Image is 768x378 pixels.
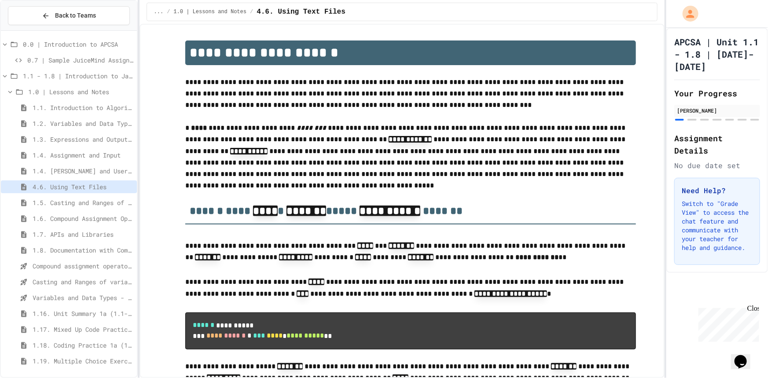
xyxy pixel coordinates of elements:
span: / [167,8,170,15]
span: 1.1 - 1.8 | Introduction to Java [23,71,133,81]
span: 1.0 | Lessons and Notes [173,8,246,15]
span: 1.8. Documentation with Comments and Preconditions [33,246,133,255]
div: Chat with us now!Close [4,4,61,56]
span: 1.1. Introduction to Algorithms, Programming, and Compilers [33,103,133,112]
span: 0.0 | Introduction to APCSA [23,40,133,49]
h2: Your Progress [674,87,760,99]
span: 1.4. Assignment and Input [33,150,133,160]
span: Compound assignment operators - Quiz [33,261,133,271]
span: 1.2. Variables and Data Types [33,119,133,128]
span: 1.19. Multiple Choice Exercises for Unit 1a (1.1-1.6) [33,356,133,366]
span: Casting and Ranges of variables - Quiz [33,277,133,286]
span: 1.0 | Lessons and Notes [28,87,133,96]
iframe: chat widget [731,343,759,369]
div: [PERSON_NAME] [677,106,757,114]
iframe: chat widget [695,305,759,342]
span: 1.6. Compound Assignment Operators [33,214,133,223]
span: 1.7. APIs and Libraries [33,230,133,239]
span: 4.6. Using Text Files [257,7,345,17]
span: 0.7 | Sample JuiceMind Assignment - [GEOGRAPHIC_DATA] [27,55,133,65]
h3: Need Help? [682,185,753,196]
button: Back to Teams [8,6,130,25]
span: 1.18. Coding Practice 1a (1.1-1.6) [33,341,133,350]
span: ... [154,8,164,15]
span: / [250,8,253,15]
span: Variables and Data Types - Quiz [33,293,133,302]
h1: APCSA | Unit 1.1 - 1.8 | [DATE]-[DATE] [674,36,760,73]
span: 1.17. Mixed Up Code Practice 1.1-1.6 [33,325,133,334]
span: 1.16. Unit Summary 1a (1.1-1.6) [33,309,133,318]
span: 1.3. Expressions and Output [New] [33,135,133,144]
p: Switch to "Grade View" to access the chat feature and communicate with your teacher for help and ... [682,199,753,252]
span: 4.6. Using Text Files [33,182,133,191]
div: My Account [673,4,701,24]
div: No due date set [674,160,760,171]
h2: Assignment Details [674,132,760,157]
span: Back to Teams [55,11,96,20]
span: 1.4. [PERSON_NAME] and User Input [33,166,133,176]
span: 1.5. Casting and Ranges of Values [33,198,133,207]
